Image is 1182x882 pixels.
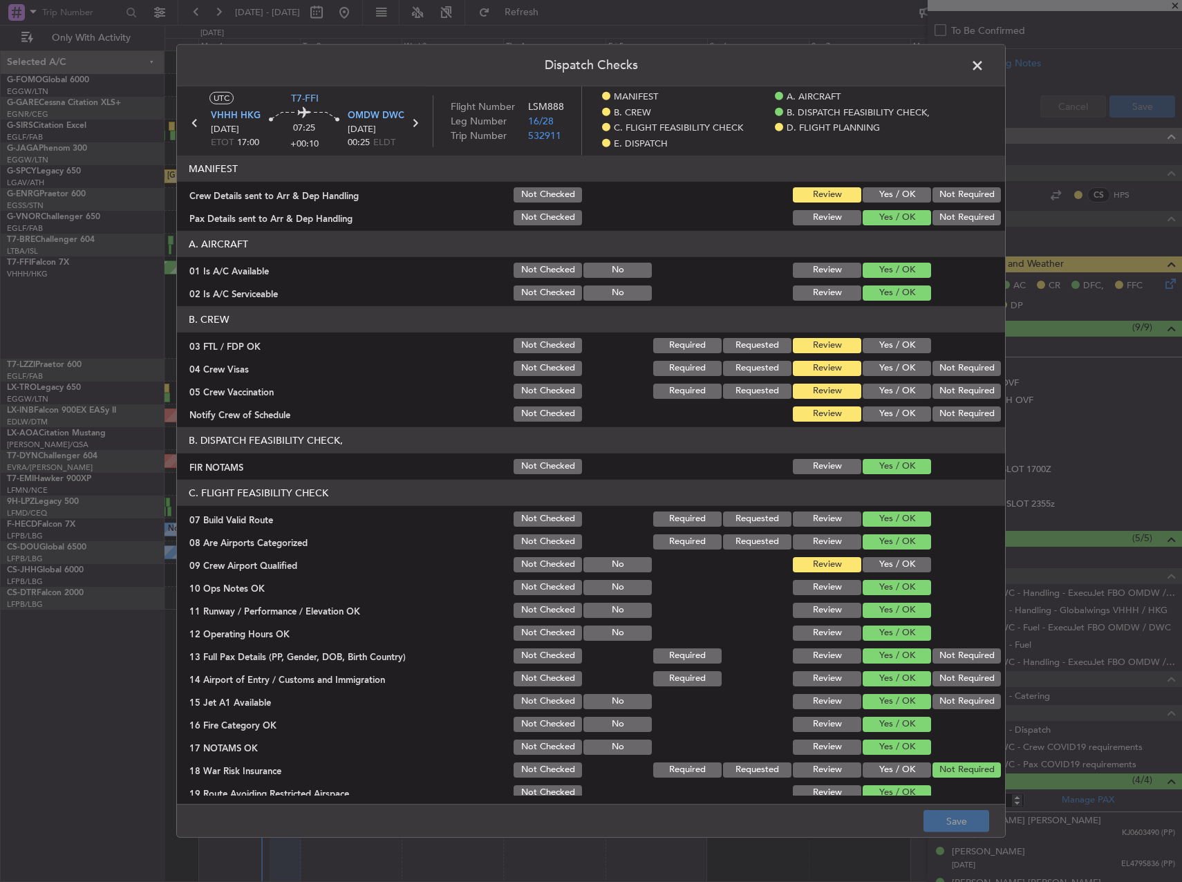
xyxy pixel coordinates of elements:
button: Not Required [932,210,1001,225]
button: Yes / OK [863,406,931,422]
button: Yes / OK [863,740,931,755]
header: Dispatch Checks [177,45,1005,86]
button: Yes / OK [863,717,931,732]
button: Yes / OK [863,557,931,572]
button: Yes / OK [863,210,931,225]
button: Not Required [932,694,1001,709]
button: Yes / OK [863,384,931,399]
button: Yes / OK [863,459,931,474]
button: Not Required [932,648,1001,664]
span: B. DISPATCH FEASIBILITY CHECK, [787,106,930,120]
button: Not Required [932,762,1001,778]
button: Yes / OK [863,263,931,278]
button: Not Required [932,671,1001,686]
button: Yes / OK [863,512,931,527]
button: Yes / OK [863,785,931,800]
button: Yes / OK [863,338,931,353]
button: Yes / OK [863,626,931,641]
button: Yes / OK [863,762,931,778]
button: Not Required [932,187,1001,203]
button: Not Required [932,384,1001,399]
button: Yes / OK [863,187,931,203]
button: Not Required [932,361,1001,376]
button: Yes / OK [863,671,931,686]
button: Yes / OK [863,580,931,595]
button: Not Required [932,406,1001,422]
button: Yes / OK [863,694,931,709]
button: Yes / OK [863,534,931,550]
button: Yes / OK [863,361,931,376]
button: Yes / OK [863,603,931,618]
button: Yes / OK [863,285,931,301]
button: Yes / OK [863,648,931,664]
